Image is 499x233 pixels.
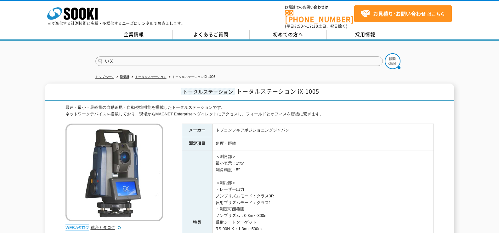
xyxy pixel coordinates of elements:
th: メーカー [182,124,212,137]
li: トータルステーション iX-1005 [167,74,215,80]
a: 総合カタログ [91,225,122,230]
span: (平日 ～ 土日、祝日除く) [285,23,347,29]
span: トータルステーション iX-1005 [236,87,319,96]
span: トータルステーション [181,88,235,95]
span: 17:30 [307,23,318,29]
a: トップページ [95,75,114,79]
a: よくあるご質問 [173,30,250,39]
a: [PHONE_NUMBER] [285,10,354,23]
a: トータルステーション [135,75,167,79]
span: お電話でのお問い合わせは [285,5,354,9]
a: 初めての方へ [250,30,327,39]
a: 測量機 [120,75,129,79]
a: 採用情報 [327,30,404,39]
strong: お見積り･お問い合わせ [373,10,426,17]
div: 最速・最小・最軽量の自動追尾・自動視準機能を搭載したトータルステーションです。 ネットワークデバイスを搭載しており、現場からMAGNET Enterpriseへダイレクトにアクセスし、フィールド... [65,104,434,118]
span: 8:50 [294,23,303,29]
p: 日々進化する計測技術と多種・多様化するニーズにレンタルでお応えします。 [47,21,185,25]
a: お見積り･お問い合わせはこちら [354,5,452,22]
input: 商品名、型式、NETIS番号を入力してください [95,56,383,66]
a: 企業情報 [95,30,173,39]
td: トプコンソキアポジショニングジャパン [212,124,434,137]
td: 角度・距離 [212,137,434,150]
span: 初めての方へ [273,31,303,38]
span: はこちら [360,9,445,19]
img: btn_search.png [385,53,400,69]
th: 測定項目 [182,137,212,150]
img: トータルステーション iX-1005 [65,124,163,221]
img: webカタログ [65,224,89,231]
